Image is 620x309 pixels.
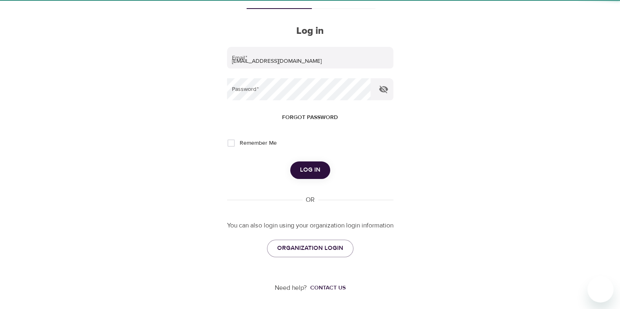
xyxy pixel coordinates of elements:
[310,284,346,292] div: Contact us
[240,139,277,148] span: Remember Me
[227,221,393,230] p: You can also login using your organization login information
[300,165,320,175] span: Log in
[587,276,613,302] iframe: Button to launch messaging window
[277,243,343,254] span: ORGANIZATION LOGIN
[267,240,353,257] a: ORGANIZATION LOGIN
[282,113,338,123] span: Forgot password
[302,195,318,205] div: OR
[227,25,393,37] h2: Log in
[290,161,330,179] button: Log in
[279,110,341,125] button: Forgot password
[307,284,346,292] a: Contact us
[275,283,307,293] p: Need help?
